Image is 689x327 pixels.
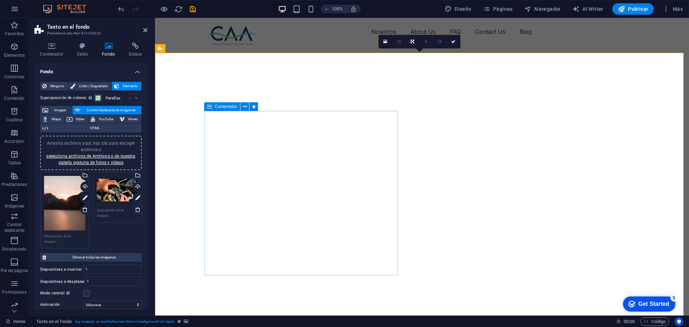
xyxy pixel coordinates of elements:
button: Mapa [40,115,64,123]
button: Color / Degradado [68,82,112,90]
span: AI Writer [572,5,604,13]
button: reload [174,5,183,13]
label: Diapositivas a mostrar [40,267,83,271]
h4: Enlace [123,42,147,57]
p: Favoritos [5,31,24,37]
span: Mapa [50,115,62,123]
i: Volver a cargar página [174,5,183,13]
span: Páginas [483,5,513,13]
label: Modo central [40,289,83,298]
button: Código [641,317,669,326]
p: Tablas [8,160,21,166]
span: Haz clic para seleccionar y doble clic para editar [36,317,72,326]
label: Parallax [106,96,129,100]
p: Encabezado [2,246,27,252]
a: Escala de grises [433,35,447,48]
h4: Contenedor [34,42,71,57]
h4: Estilo [71,42,97,57]
p: Elementos [4,52,25,58]
p: Cuadros [6,117,23,123]
button: 100% [321,5,346,13]
h2: Texto en el fondo [47,24,147,30]
span: Más [662,5,683,13]
button: Diseño [442,3,474,15]
button: Ninguno [40,82,68,90]
h6: 100% [332,5,343,13]
button: Más [660,3,686,15]
label: Animación [40,300,83,309]
button: HTML [40,124,141,132]
button: AI Writer [570,3,606,15]
p: Prestaciones [1,182,27,187]
span: Navegador [524,5,561,13]
i: Este elemento es un preajuste personalizable [178,319,181,323]
span: 00 00 [624,317,635,326]
button: Imagen [40,106,72,115]
i: Deshacer: Cambiar imágenes del control (Ctrl+Z) [117,5,125,13]
button: Vimeo [117,115,142,123]
span: Diseño [445,5,472,13]
button: Usercentrics [675,317,683,326]
button: Navegador [521,3,564,15]
span: Color / Degradado [78,82,109,90]
p: Contenido [4,95,24,101]
div: Get Started [19,8,50,14]
span: Arrastra archivos aquí, haz clic para escoger archivos o [46,141,135,165]
p: Columnas [4,74,25,80]
span: : [629,319,630,324]
span: HTML [50,124,139,132]
a: Confirmar ( Ctrl ⏎ ) [447,35,460,48]
button: Video [65,115,89,123]
span: Publicar [618,5,648,13]
div: 5 [51,1,58,9]
p: Imágenes [5,203,24,209]
p: Formularios [2,289,26,295]
a: Modo de recorte [392,35,406,48]
h3: Predeterminado #ed-912162832 [47,30,133,37]
div: Diseño (Ctrl+Alt+Y) [442,3,474,15]
span: Eliminar todas las imágenes [48,253,140,262]
button: undo [117,5,125,13]
a: Selecciona archivos del administrador de archivos, de la galería de fotos o carga archivo(s) [379,35,392,48]
div: Get Started 5 items remaining, 0% complete [4,4,56,19]
p: Pie de página [1,268,28,274]
button: Publicar [612,3,654,15]
a: Desenfoque [420,35,433,48]
button: YouTube [89,115,117,123]
i: Al redimensionar, ajustar el nivel de zoom automáticamente para ajustarse al dispositivo elegido. [350,6,357,12]
h4: Fondo [34,63,147,76]
a: Haz clic para cancelar la selección y doble clic para abrir páginas [6,317,25,326]
h4: Fondo [97,42,123,57]
span: Imagen [50,106,70,115]
span: Video [75,115,86,123]
div: stunning-view-of-the-sunset-over-majestic-norwegian-fjords-with-vibrant-hues-7J-Th1nCGLZL0qD3N6Fv... [44,176,85,230]
button: Control deslizante de imágenes [72,106,141,115]
button: save [188,5,197,13]
span: . bg-wrapper .preset-fullscreen-text-on-background-v2-repair [75,317,174,326]
label: Diapositivas a desplazar [40,280,85,284]
a: Cambiar orientación [406,35,420,48]
p: Accordion [4,139,24,144]
span: Ninguno [49,82,66,90]
nav: breadcrumb [36,317,188,326]
button: Eliminar todas las imágenes [40,253,142,262]
h6: Tiempo de la sesión [616,317,635,326]
span: Control deslizante de imágenes [83,106,139,115]
span: Elemento [121,82,139,90]
div: % [131,94,141,103]
span: YouTube [97,115,115,123]
button: Páginas [480,3,516,15]
label: Superposición de colores [40,94,94,102]
div: slide2.jpg [97,176,138,205]
span: Contenedor [215,104,238,109]
a: selecciona archivos de Archivos o de nuestra galería gratuita de fotos y vídeos [46,154,135,165]
button: Haz clic para salir del modo de previsualización y seguir editando [160,5,168,13]
button: Elemento [112,82,141,90]
img: Editor Logo [41,5,95,13]
span: Vimeo [127,115,140,123]
span: Código [644,317,666,326]
i: Guardar (Ctrl+S) [189,5,197,13]
i: Este elemento contiene un fondo [184,319,188,323]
